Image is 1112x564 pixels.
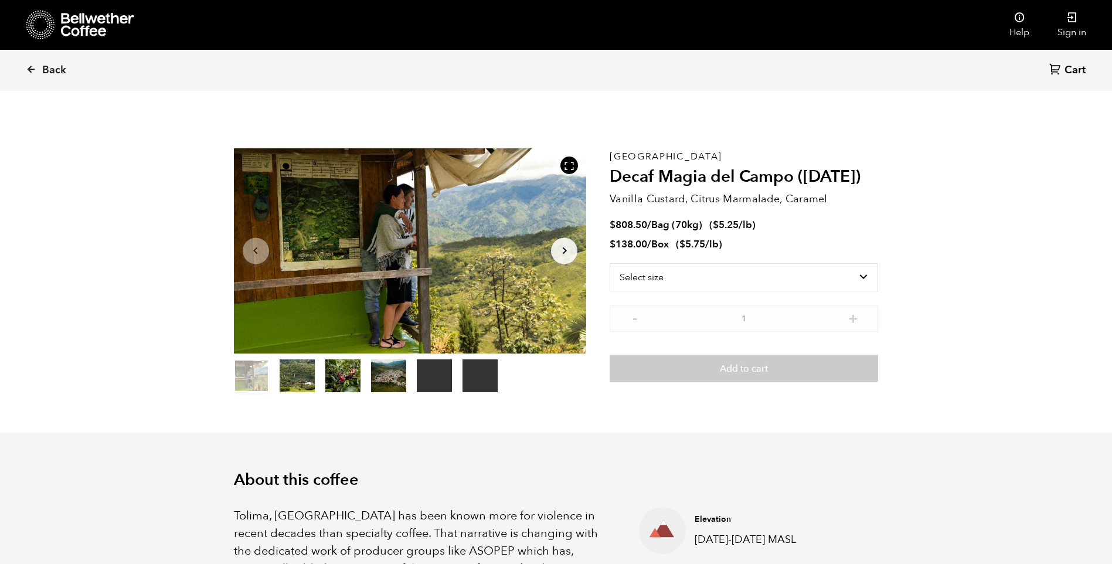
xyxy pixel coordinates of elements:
[709,218,756,232] span: ( )
[676,237,722,251] span: ( )
[647,237,651,251] span: /
[679,237,705,251] bdi: 5.75
[651,218,702,232] span: Bag (70kg)
[417,359,452,392] video: Your browser does not support the video tag.
[705,237,719,251] span: /lb
[713,218,719,232] span: $
[610,167,878,187] h2: Decaf Magia del Campo ([DATE])
[651,237,669,251] span: Box
[846,311,861,323] button: +
[647,218,651,232] span: /
[713,218,739,232] bdi: 5.25
[610,218,647,232] bdi: 808.50
[463,359,498,392] video: Your browser does not support the video tag.
[627,311,642,323] button: -
[1049,63,1089,79] a: Cart
[610,191,878,207] p: Vanilla Custard, Citrus Marmalade, Caramel
[610,237,615,251] span: $
[42,63,66,77] span: Back
[610,237,647,251] bdi: 138.00
[739,218,752,232] span: /lb
[610,218,615,232] span: $
[1065,63,1086,77] span: Cart
[679,237,685,251] span: $
[234,471,879,490] h2: About this coffee
[610,355,878,382] button: Add to cart
[695,514,860,525] h4: Elevation
[695,532,860,548] p: [DATE]-[DATE] MASL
